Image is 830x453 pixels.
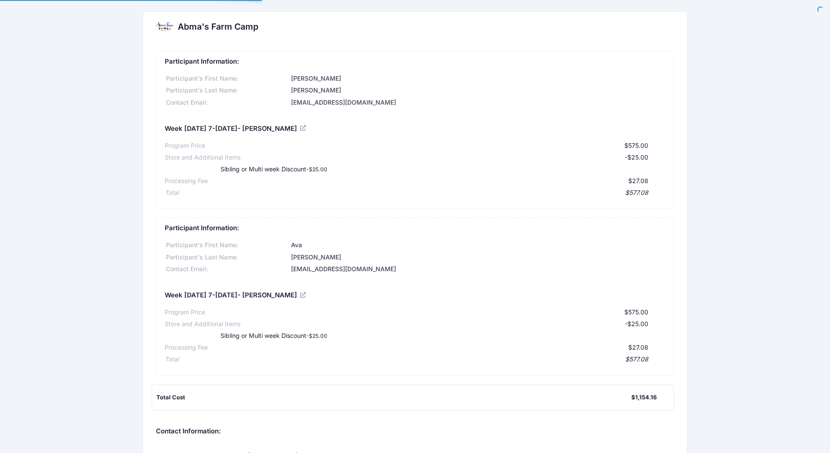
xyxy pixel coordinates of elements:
h5: Contact Information: [156,428,674,436]
div: Program Price [165,308,205,317]
div: Store and Additional Items [165,320,241,329]
span: $575.00 [624,308,648,316]
div: Processing Fee [165,343,208,352]
div: $577.08 [179,355,648,364]
div: $27.08 [208,177,648,186]
div: $1,154.16 [631,393,657,402]
div: Participant's First Name: [165,74,290,83]
div: Ava [290,241,665,250]
div: [PERSON_NAME] [290,74,665,83]
h5: Week [DATE] 7-[DATE]- [PERSON_NAME] [165,292,307,300]
div: [PERSON_NAME] [290,253,665,262]
small: -$25.00 [306,166,327,173]
div: Program Price [165,141,205,150]
h5: Participant Information: [165,58,665,66]
h5: Participant Information: [165,225,665,232]
div: $27.08 [208,343,648,352]
div: Total [165,188,179,198]
div: $577.08 [179,188,648,198]
div: Sibling or Multi week Discount [203,331,500,341]
div: Total Cost [156,393,632,402]
div: Store and Additional Items [165,153,241,162]
a: View Registration Details [300,291,307,299]
a: View Registration Details [300,124,307,132]
small: -$25.00 [306,333,327,339]
div: [PERSON_NAME] [290,86,665,95]
div: Participant's Last Name: [165,86,290,95]
div: -$25.00 [241,153,648,162]
div: Contact Email: [165,98,290,107]
div: Contact Email: [165,265,290,274]
div: [EMAIL_ADDRESS][DOMAIN_NAME] [290,98,665,107]
div: Participant's Last Name: [165,253,290,262]
div: Participant's First Name: [165,241,290,250]
div: Processing Fee [165,177,208,186]
h2: Abma's Farm Camp [178,22,258,32]
div: Sibling or Multi week Discount [203,165,500,174]
div: [EMAIL_ADDRESS][DOMAIN_NAME] [290,265,665,274]
div: Total [165,355,179,364]
h5: Week [DATE] 7-[DATE]- [PERSON_NAME] [165,125,307,133]
div: -$25.00 [241,320,648,329]
span: $575.00 [624,142,648,149]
